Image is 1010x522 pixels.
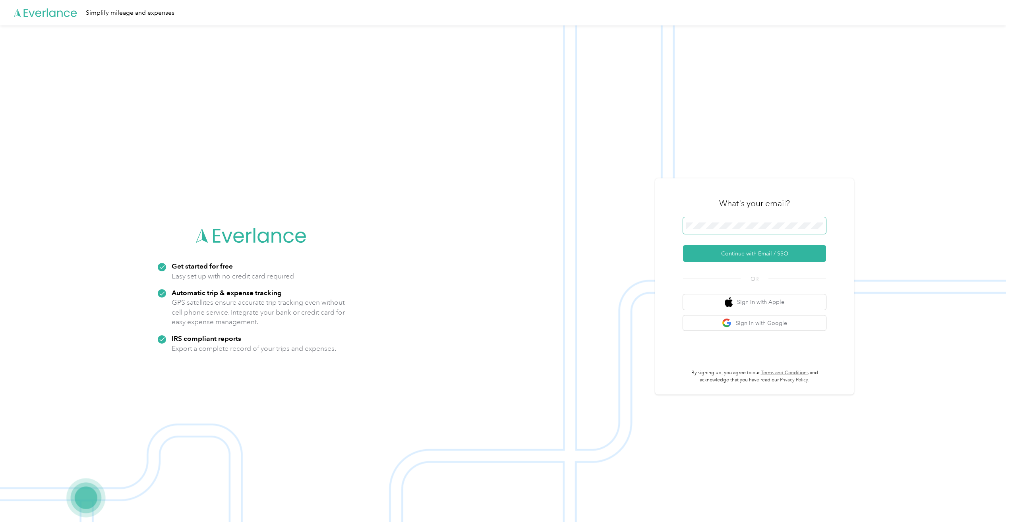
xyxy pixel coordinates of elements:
[86,8,174,18] div: Simplify mileage and expenses
[172,298,345,327] p: GPS satellites ensure accurate trip tracking even without cell phone service. Integrate your bank...
[780,377,808,383] a: Privacy Policy
[719,198,790,209] h3: What's your email?
[172,288,282,297] strong: Automatic trip & expense tracking
[172,262,233,270] strong: Get started for free
[172,334,241,342] strong: IRS compliant reports
[761,370,809,376] a: Terms and Conditions
[725,297,733,307] img: apple logo
[722,318,732,328] img: google logo
[741,275,768,283] span: OR
[172,344,336,354] p: Export a complete record of your trips and expenses.
[683,245,826,262] button: Continue with Email / SSO
[683,294,826,310] button: apple logoSign in with Apple
[172,271,294,281] p: Easy set up with no credit card required
[683,315,826,331] button: google logoSign in with Google
[683,369,826,383] p: By signing up, you agree to our and acknowledge that you have read our .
